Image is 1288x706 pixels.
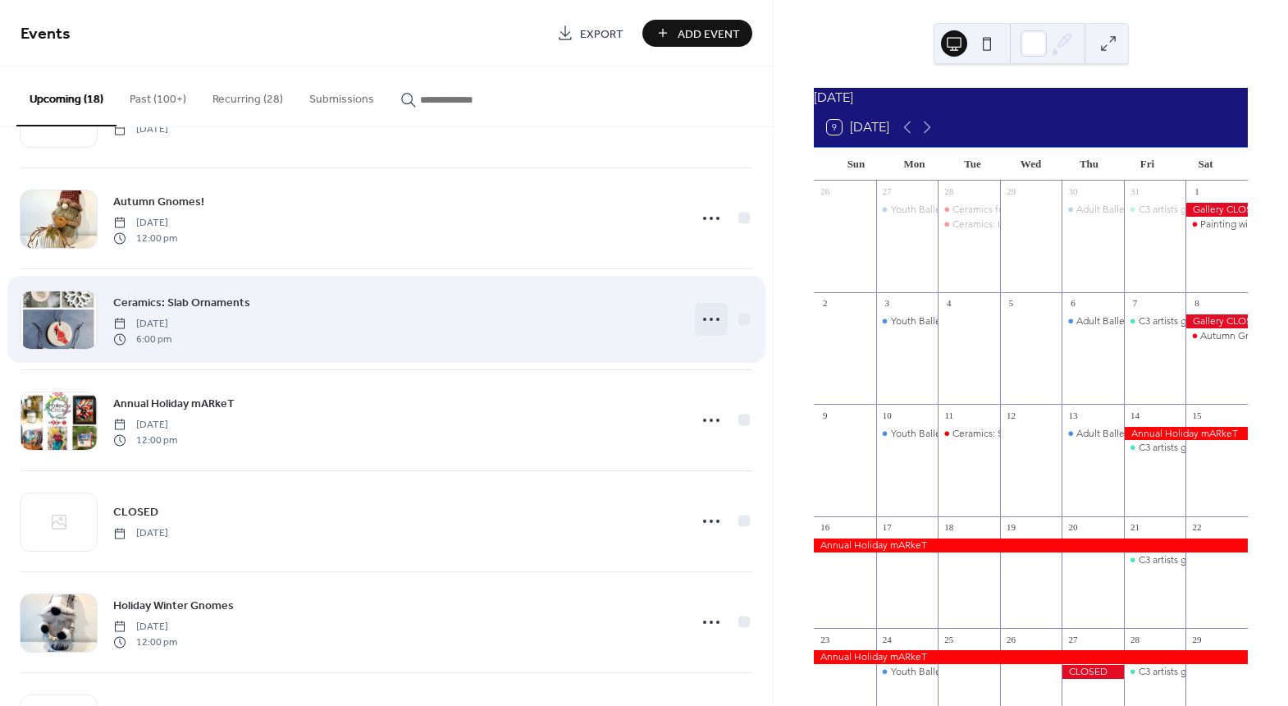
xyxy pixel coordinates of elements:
div: Youth Ballet [876,203,939,217]
div: CLOSED [1062,665,1124,679]
span: CLOSED [113,504,158,521]
div: Adult Ballet [1076,203,1128,217]
div: 7 [1129,297,1141,309]
div: 3 [881,297,893,309]
div: Annual Holiday mARkeT [814,650,1248,664]
div: Youth Ballet [876,427,939,441]
a: Export [545,20,636,47]
div: 29 [1005,186,1017,198]
span: Holiday Winter Gnomes [113,598,234,615]
div: C3 artists group [1124,441,1186,455]
div: 2 [819,297,831,309]
a: Holiday Winter Gnomes [113,596,234,615]
div: 5 [1005,297,1017,309]
div: 26 [819,186,831,198]
div: 1 [1190,186,1203,198]
div: C3 artists group [1124,314,1186,328]
div: 28 [1129,633,1141,645]
div: Youth Ballet [891,314,944,328]
div: 20 [1066,521,1079,534]
div: Adult Ballet [1076,427,1128,441]
div: 29 [1190,633,1203,645]
div: C3 artists group [1124,553,1186,567]
div: 11 [943,409,955,421]
span: Autumn Gnomes! [113,194,204,211]
span: [DATE] [113,526,168,541]
span: Ceramics: Slab Ornaments [113,295,250,312]
div: 4 [943,297,955,309]
div: 28 [943,186,955,198]
span: 12:00 pm [113,231,177,245]
div: 18 [943,521,955,534]
span: 12:00 pm [113,433,177,447]
div: Autumn Gnomes! [1200,329,1278,343]
a: CLOSED [113,502,158,521]
div: 27 [1066,633,1079,645]
div: 24 [881,633,893,645]
div: Tue [943,148,1002,181]
div: 15 [1190,409,1203,421]
button: Add Event [642,20,752,47]
div: C3 artists group [1139,553,1207,567]
a: Autumn Gnomes! [113,192,204,211]
div: 31 [1129,186,1141,198]
span: Add Event [678,25,740,43]
span: [DATE] [113,216,177,231]
div: 23 [819,633,831,645]
div: 13 [1066,409,1079,421]
div: Sun [827,148,885,181]
div: Youth Ballet [891,427,944,441]
div: Ceramics: Slab Ornaments [952,427,1068,441]
div: C3 artists group [1139,203,1207,217]
a: Ceramics: Slab Ornaments [113,293,250,312]
div: 25 [943,633,955,645]
div: 8 [1190,297,1203,309]
div: 22 [1190,521,1203,534]
div: 17 [881,521,893,534]
div: 19 [1005,521,1017,534]
div: 10 [881,409,893,421]
div: C3 artists group [1139,441,1207,455]
a: Annual Holiday mARkeT [113,394,235,413]
div: Adult Ballet [1062,427,1124,441]
div: 6 [1066,297,1079,309]
span: Annual Holiday mARkeT [113,396,235,413]
div: Mon [885,148,943,181]
span: 6:00 pm [113,332,171,346]
span: [DATE] [113,122,168,137]
div: Adult Ballet [1076,314,1128,328]
div: 9 [819,409,831,421]
div: 26 [1005,633,1017,645]
div: Annual Holiday mARkeT [1124,427,1248,441]
div: 30 [1066,186,1079,198]
div: Fri [1118,148,1176,181]
div: 27 [881,186,893,198]
div: C3 artists group [1139,314,1207,328]
div: Youth Ballet [891,665,944,679]
div: C3 artists group [1124,203,1186,217]
div: Autumn Gnomes! [1185,329,1248,343]
button: Recurring (28) [199,66,296,125]
div: C3 artists group [1139,665,1207,679]
button: Past (100+) [116,66,199,125]
div: Adult Ballet [1062,203,1124,217]
div: Youth Ballet [876,314,939,328]
div: Gallery CLOSED [1185,314,1248,328]
button: Submissions [296,66,387,125]
div: 14 [1129,409,1141,421]
button: 9[DATE] [821,116,895,139]
div: Sat [1176,148,1235,181]
div: [DATE] [814,88,1248,108]
div: Ceramics for KIDS: Handbuilding [952,203,1096,217]
div: Ceramics: Slab Ornaments [938,427,1000,441]
div: Gallery CLOSED [1185,203,1248,217]
div: Adult Ballet [1062,314,1124,328]
div: Painting with Wool class [1185,218,1248,232]
div: Annual Holiday mARkeT [814,539,1248,552]
div: Youth Ballet [876,665,939,679]
div: 16 [819,521,831,534]
span: Export [580,25,623,43]
div: Ceramics for KIDS: Handbuilding [938,203,1000,217]
div: Youth Ballet [891,203,944,217]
